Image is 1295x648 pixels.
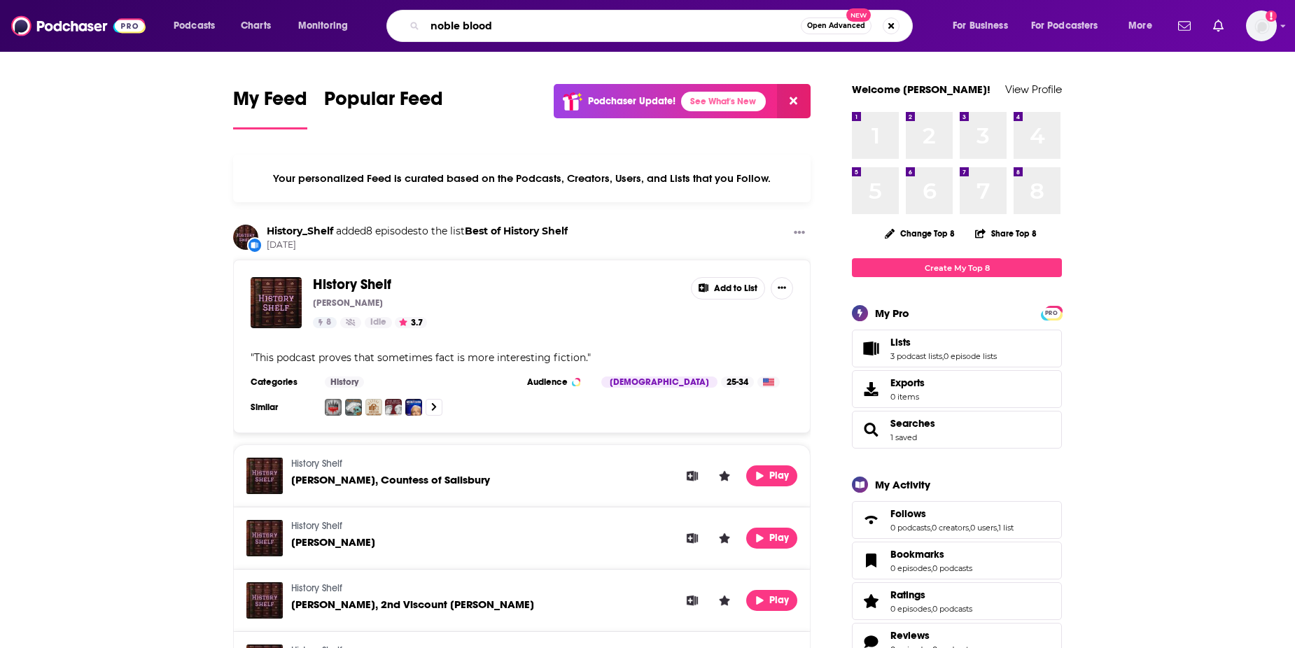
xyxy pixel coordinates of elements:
span: Ratings [852,582,1062,620]
span: 0 items [890,392,925,402]
img: John Fisher [246,520,283,556]
button: Leave a Rating [714,590,735,611]
span: Bookmarks [852,542,1062,579]
h3: to the list [267,225,568,238]
h3: Similar [251,402,314,413]
span: New [846,8,871,22]
a: 0 episode lists [944,351,997,361]
button: open menu [288,15,366,37]
button: Play [746,528,797,549]
span: Monitoring [298,16,348,36]
button: Show More Button [788,225,811,242]
span: PRO [1043,308,1060,318]
img: User Profile [1246,10,1277,41]
span: Logged in as PUPPublicity [1246,10,1277,41]
a: 3 podcast lists [890,351,942,361]
a: My Feed [233,87,307,129]
div: [DEMOGRAPHIC_DATA] [601,376,717,388]
button: open menu [943,15,1025,37]
div: New List [247,237,262,253]
span: My Feed [233,87,307,119]
a: 0 episodes [890,604,931,614]
span: , [931,563,932,573]
a: View Profile [1005,83,1062,96]
span: Podcasts [174,16,215,36]
a: Searches [857,420,885,439]
a: History Shelf [291,458,342,470]
a: Ratings [890,589,972,601]
span: , [931,604,932,614]
a: Follows [890,507,1014,520]
a: Idle [365,317,392,328]
a: George Boleyn, 2nd Viscount Rochford [291,598,534,610]
span: [PERSON_NAME] [291,535,375,549]
button: Play [746,465,797,486]
span: Lists [890,336,911,348]
a: Lists [890,336,997,348]
a: 1 saved [890,432,917,442]
img: American History Remix [365,399,382,416]
a: Show notifications dropdown [1172,14,1196,38]
span: History Shelf [313,276,391,293]
a: Best of History Shelf [465,225,568,237]
span: , [930,523,932,533]
img: Margaret Pole, Countess of Salisbury [246,458,283,494]
button: Add to List [682,590,703,611]
a: Welcome [PERSON_NAME]! [852,83,990,96]
a: See What's New [681,92,766,111]
span: Lists [852,330,1062,367]
button: Play [746,590,797,611]
span: This podcast proves that sometimes fact is more interesting fiction. [254,351,587,364]
img: The Rest Is History [385,399,402,416]
button: Leave a Rating [714,465,735,486]
a: Charts [232,15,279,37]
span: Bookmarks [890,548,944,561]
a: Show notifications dropdown [1207,14,1229,38]
span: Popular Feed [324,87,443,119]
a: 0 creators [932,523,969,533]
button: Change Top 8 [876,225,963,242]
a: 0 episodes [890,563,931,573]
a: 0 podcasts [932,604,972,614]
div: My Activity [875,478,930,491]
a: Searches [890,417,935,430]
h3: Categories [251,376,314,388]
a: 1 list [998,523,1014,533]
input: Search podcasts, credits, & more... [425,15,801,37]
svg: Add a profile image [1266,10,1277,22]
span: Play [769,470,790,481]
img: History Shelf [251,277,302,328]
a: Follows [857,510,885,530]
h3: Audience [527,376,590,388]
span: [PERSON_NAME], Countess of Salisbury [291,473,490,486]
span: Charts [241,16,271,36]
span: " " [251,351,591,364]
a: History Shelf [291,582,342,594]
span: Play [769,532,790,544]
span: [DATE] [267,239,568,251]
a: Podchaser - Follow, Share and Rate Podcasts [11,13,146,39]
span: Ratings [890,589,925,601]
a: Bookmarks [857,551,885,570]
span: For Podcasters [1031,16,1098,36]
span: Play [769,594,790,606]
button: Open AdvancedNew [801,17,871,34]
button: open menu [1022,15,1119,37]
a: History [325,376,364,388]
span: For Business [953,16,1008,36]
img: George Boleyn, 2nd Viscount Rochford [246,582,283,619]
p: [PERSON_NAME] [313,297,383,309]
img: Vulgar History: Halloween [345,399,362,416]
span: Exports [857,379,885,399]
span: More [1128,16,1152,36]
a: Lists [857,339,885,358]
span: Open Advanced [807,22,865,29]
a: Reviews [890,629,972,642]
span: [PERSON_NAME], 2nd Viscount [PERSON_NAME] [291,598,534,611]
img: History_Shelf [233,225,258,250]
a: Margaret Pole, Countess of Salisbury [291,474,490,486]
